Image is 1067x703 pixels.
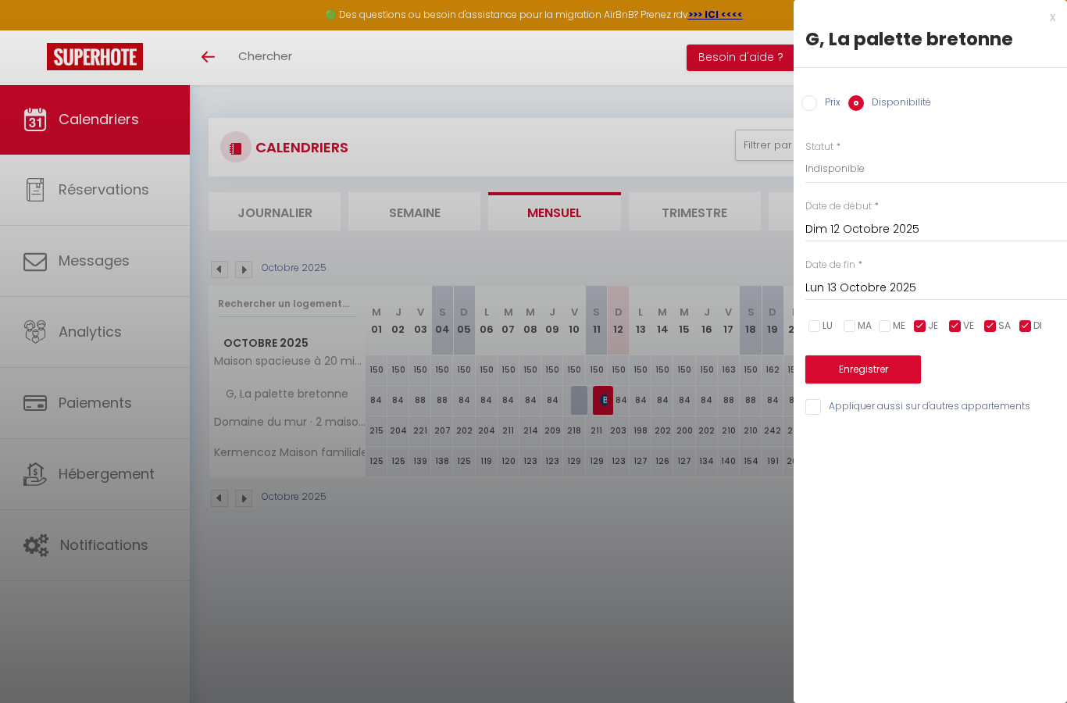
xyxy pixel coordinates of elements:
span: VE [963,319,974,334]
label: Statut [805,140,833,155]
div: G, La palette bretonne [805,27,1055,52]
button: Enregistrer [805,355,921,384]
span: SA [998,319,1011,334]
span: MA [858,319,872,334]
div: x [794,8,1055,27]
span: ME [893,319,905,334]
span: DI [1033,319,1042,334]
span: JE [928,319,938,334]
label: Date de début [805,199,872,214]
label: Prix [817,95,840,112]
label: Date de fin [805,258,855,273]
label: Disponibilité [864,95,931,112]
span: LU [823,319,833,334]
